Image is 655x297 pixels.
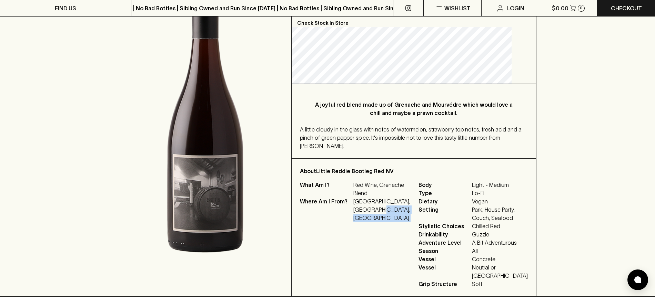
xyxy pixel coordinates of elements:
[472,189,528,197] span: Lo-Fi
[292,14,536,27] p: Check Stock In Store
[419,238,470,247] span: Adventure Level
[300,197,352,222] p: Where Am I From?
[507,4,524,12] p: Login
[472,247,528,255] span: All
[419,197,470,205] span: Dietary
[419,230,470,238] span: Drinkability
[472,280,528,288] span: Soft
[419,247,470,255] span: Season
[552,4,568,12] p: $0.00
[300,126,522,149] span: A little cloudy in the glass with notes of watermelon, strawberry top notes, fresh acid and a pin...
[472,197,528,205] span: Vegan
[419,263,470,280] span: Vessel
[419,205,470,222] span: Setting
[472,181,528,189] span: Light - Medium
[353,181,410,197] p: Red Wine, Grenache Blend
[472,255,528,263] span: Concrete
[55,4,76,12] p: FIND US
[472,263,528,280] span: Neutral or [GEOGRAPHIC_DATA]
[580,6,583,10] p: 0
[300,167,528,175] p: About Little Reddie Bootleg Red NV
[419,222,470,230] span: Stylistic Choices
[444,4,471,12] p: Wishlist
[634,276,641,283] img: bubble-icon
[300,181,352,197] p: What Am I?
[419,255,470,263] span: Vessel
[353,197,410,222] p: [GEOGRAPHIC_DATA], [GEOGRAPHIC_DATA], [GEOGRAPHIC_DATA]
[472,230,528,238] span: Guzzle
[314,100,514,117] p: A joyful red blend made up of Grenache and Mourvédre which would love a chill and maybe a prawn c...
[611,4,642,12] p: Checkout
[472,238,528,247] span: A Bit Adventurous
[419,181,470,189] span: Body
[419,189,470,197] span: Type
[472,205,528,222] span: Park, House Party, Couch, Seafood
[472,222,528,230] span: Chilled Red
[419,280,470,288] span: Grip Structure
